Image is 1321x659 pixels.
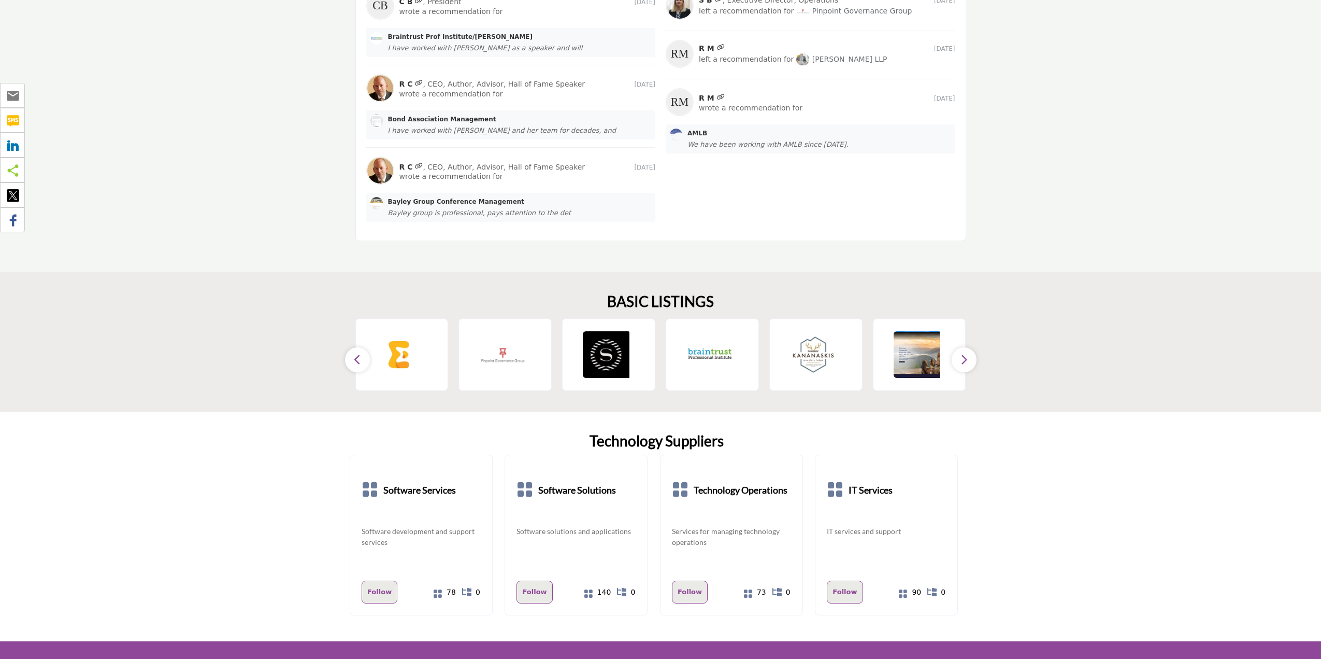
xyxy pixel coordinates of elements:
div: Bayley group is professional, pays attention to the det [388,208,652,218]
p: Follow [522,586,547,598]
a: 73 [749,583,767,601]
a: 78 [438,583,456,601]
img: Pinpoint Governance Group [796,5,809,18]
span: 90 [912,587,921,598]
img: Braintrust Prof Institute/Randall Craig [370,32,383,45]
a: [PERSON_NAME] LLP [796,55,887,63]
a: 0 [928,583,946,601]
span: wrote a recommendation for [399,172,503,180]
a: Software Services [383,467,456,513]
i: Show All 90 Suppliers [898,589,908,598]
img: R C [366,157,394,185]
span: 0 [786,587,791,598]
span: wrote a recommendation for [699,104,802,112]
a: 0 [463,583,481,601]
span: 0 [630,587,635,598]
a: 0 [618,583,636,601]
span: [DATE] [934,95,955,102]
p: Follow [832,586,857,598]
img: Bond Association Management [370,115,383,127]
img: Pinpoint Governance Group [479,331,526,378]
a: 0 [773,583,791,601]
span: left a recommendation for [699,55,794,63]
img: Bayley Group Conference Management [370,197,383,209]
span: 0 [941,587,945,598]
span: 73 [757,587,766,598]
a: Software solutions and applications [516,526,631,537]
span: , CEO, Author, Advisor, Hall of Fame Speaker [423,162,585,172]
i: Show All 73 Suppliers [743,589,753,598]
p: Follow [367,586,392,598]
a: 140 [593,583,611,601]
span: wrote a recommendation for [399,7,503,16]
img: Pomeroy Kananaskis Mountain Lodge, an Autograph Collection Hotel [790,331,837,378]
h2: BASIC LISTINGS [607,293,714,311]
span: [DATE] [634,164,655,171]
i: Show All 0 Sub-Categories [462,588,471,596]
span: 78 [447,587,456,598]
a: AMLB [687,129,951,138]
a: Bond Association Management [388,115,652,124]
a: R C [399,80,413,88]
a: IT services and support [827,526,901,537]
button: Follow [516,581,552,604]
span: [DATE] [634,81,655,88]
img: Sheraton Vancouver Guildford Hotel [583,331,629,378]
a: R M [699,44,714,52]
a: Bayley Group Conference Management [388,197,652,206]
span: , CEO, Author, Advisor, Hall of Fame Speaker [423,79,585,89]
p: Follow [678,586,702,598]
a: R C [399,163,413,171]
a: R M [699,94,714,102]
button: Follow [827,581,863,604]
span: wrote a recommendation for [399,90,503,98]
a: Technology Suppliers [590,432,724,450]
span: 140 [597,587,611,598]
i: Show All 78 Suppliers [433,589,442,598]
a: 90 [903,583,922,601]
span: 0 [476,587,480,598]
a: Technology Operations [694,467,787,513]
i: Show All 0 Sub-Categories [927,588,937,596]
a: Pinpoint Governance Group [796,7,912,15]
img: EventMobi [376,331,422,378]
img: Gardiner Roberts LLP [796,53,809,66]
a: Services for managing technology operations [672,526,791,548]
img: IG Private Wealth Management [894,331,940,378]
div: I have worked with [PERSON_NAME] and her team for decades, and [388,126,652,135]
img: R M [666,40,694,68]
i: Show All 0 Sub-Categories [772,588,782,596]
span: left a recommendation for [699,7,794,15]
a: Braintrust Prof Institute/[PERSON_NAME] [388,32,652,41]
a: IT Services [849,467,893,513]
a: Software Solutions [538,467,616,513]
div: We have been working with AMLB since [DATE]. [687,140,951,149]
div: I have worked with [PERSON_NAME] as a speaker and will [388,44,652,53]
i: Show All 140 Suppliers [584,589,593,598]
img: R C [366,74,394,102]
img: Braintrust Prof Institute/Randall Craig [686,331,733,378]
span: [DATE] [934,45,955,52]
button: Follow [362,581,397,604]
i: Show All 0 Sub-Categories [617,588,626,596]
a: Software development and support services [362,526,481,548]
img: R M [666,88,694,116]
img: AMLB [670,129,682,141]
button: Follow [672,581,708,604]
